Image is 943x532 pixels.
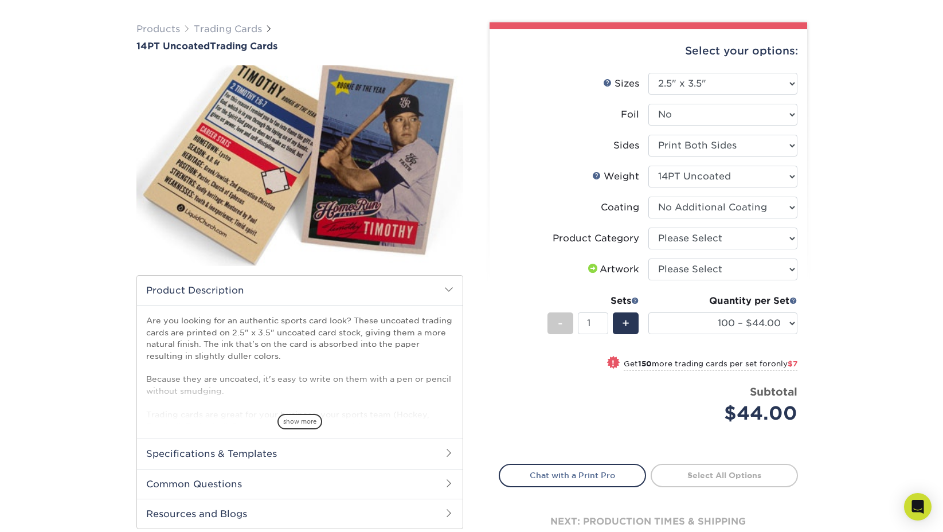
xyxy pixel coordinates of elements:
[788,359,797,368] span: $7
[136,41,463,52] a: 14PT UncoatedTrading Cards
[137,276,463,305] h2: Product Description
[547,294,639,308] div: Sets
[277,414,322,429] span: show more
[657,400,797,427] div: $44.00
[194,24,262,34] a: Trading Cards
[586,263,639,276] div: Artwork
[499,464,646,487] a: Chat with a Print Pro
[137,439,463,468] h2: Specifications & Templates
[603,77,639,91] div: Sizes
[136,53,463,279] img: 14PT Uncoated 01
[499,29,798,73] div: Select your options:
[137,499,463,529] h2: Resources and Blogs
[771,359,797,368] span: only
[622,315,629,332] span: +
[136,41,210,52] span: 14PT Uncoated
[558,315,563,332] span: -
[648,294,797,308] div: Quantity per Set
[613,139,639,152] div: Sides
[146,315,453,443] p: Are you looking for an authentic sports card look? These uncoated trading cards are printed on 2....
[592,170,639,183] div: Weight
[612,357,615,369] span: !
[624,359,797,371] small: Get more trading cards per set for
[750,385,797,398] strong: Subtotal
[651,464,798,487] a: Select All Options
[136,41,463,52] h1: Trading Cards
[601,201,639,214] div: Coating
[621,108,639,122] div: Foil
[137,469,463,499] h2: Common Questions
[904,493,932,521] div: Open Intercom Messenger
[638,359,652,368] strong: 150
[553,232,639,245] div: Product Category
[136,24,180,34] a: Products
